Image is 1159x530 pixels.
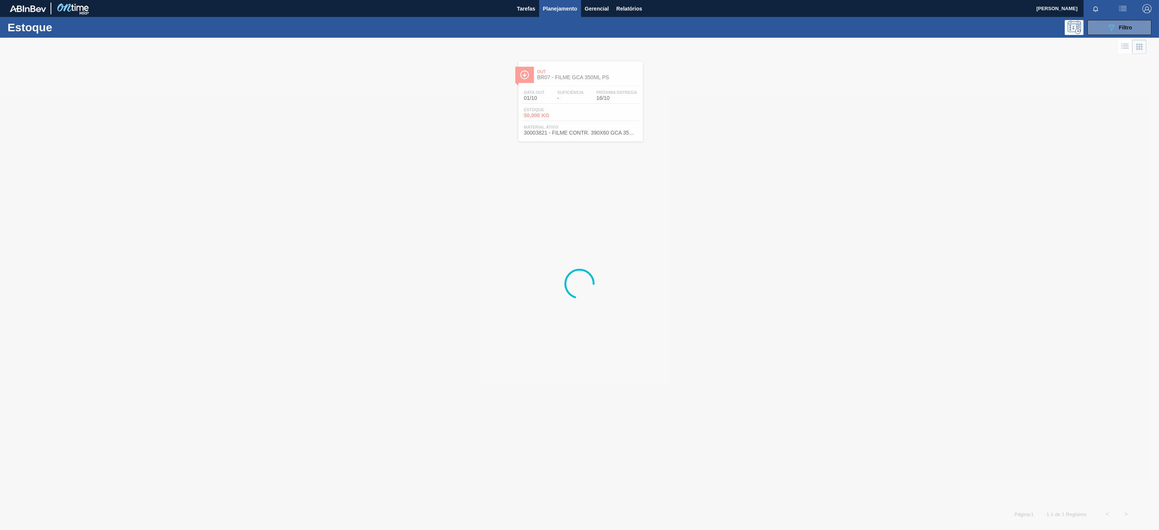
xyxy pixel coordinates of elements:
[1084,3,1108,14] button: Notificações
[1087,20,1151,35] button: Filtro
[517,4,535,13] span: Tarefas
[585,4,609,13] span: Gerencial
[1142,4,1151,13] img: Logout
[1119,25,1132,31] span: Filtro
[8,23,128,32] h1: Estoque
[1065,20,1084,35] div: Pogramando: nenhum usuário selecionado
[543,4,577,13] span: Planejamento
[10,5,46,12] img: TNhmsLtSVTkK8tSr43FrP2fwEKptu5GPRR3wAAAABJRU5ErkJggg==
[616,4,642,13] span: Relatórios
[1118,4,1127,13] img: userActions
